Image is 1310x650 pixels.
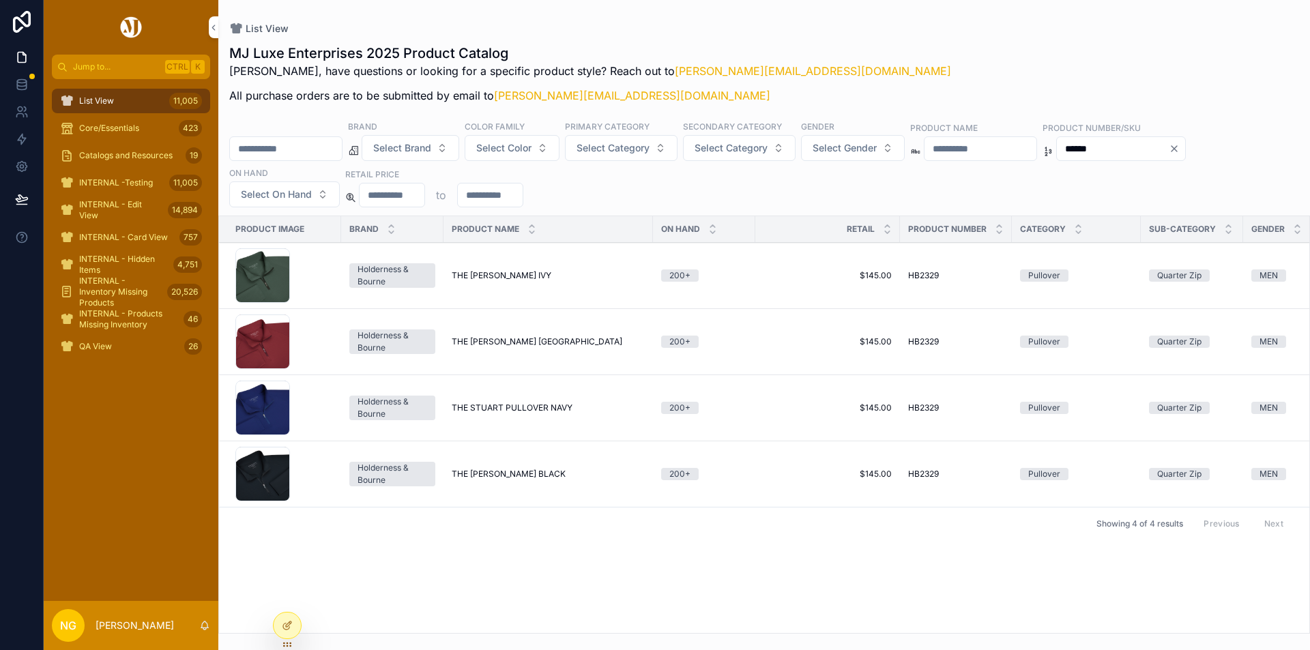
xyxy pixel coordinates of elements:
div: MEN [1260,402,1278,414]
div: scrollable content [44,79,218,376]
a: $145.00 [763,402,892,413]
p: [PERSON_NAME], have questions or looking for a specific product style? Reach out to [229,63,951,79]
button: Select Button [362,135,459,161]
span: On Hand [661,224,700,235]
label: Gender [801,120,834,132]
button: Jump to...CtrlK [52,55,210,79]
a: INTERNAL - Inventory Missing Products20,526 [52,280,210,304]
span: Select Category [577,141,650,155]
label: Retail Price [345,168,399,180]
span: Catalogs and Resources [79,150,173,161]
a: INTERNAL - Edit View14,894 [52,198,210,222]
span: Brand [349,224,379,235]
div: Quarter Zip [1157,336,1202,348]
img: App logo [118,16,144,38]
a: Catalogs and Resources19 [52,143,210,168]
a: HB2329 [908,469,1004,479]
div: 4,751 [173,256,202,273]
div: 14,894 [168,202,202,218]
a: Pullover [1020,468,1133,480]
div: 46 [184,311,202,327]
div: MEN [1260,336,1278,348]
a: $145.00 [763,469,892,479]
a: [PERSON_NAME][EMAIL_ADDRESS][DOMAIN_NAME] [494,89,770,102]
a: Holderness & Bourne [349,396,435,420]
div: Holderness & Bourne [358,263,427,288]
span: HB2329 [908,402,939,413]
span: NG [60,617,76,634]
div: Pullover [1028,402,1060,414]
span: Product Number [908,224,987,235]
span: Product Image [235,224,304,235]
a: Pullover [1020,269,1133,282]
span: List View [246,22,289,35]
a: 200+ [661,269,747,282]
p: [PERSON_NAME] [96,619,174,632]
div: Quarter Zip [1157,269,1202,282]
label: Primary Category [565,120,650,132]
p: to [436,187,446,203]
h1: MJ Luxe Enterprises 2025 Product Catalog [229,44,951,63]
span: Jump to... [73,61,160,72]
a: HB2329 [908,336,1004,347]
a: HB2329 [908,402,1004,413]
span: Select Category [695,141,768,155]
div: 11,005 [169,175,202,191]
span: Showing 4 of 4 results [1096,518,1183,529]
label: Brand [348,120,377,132]
a: 200+ [661,336,747,348]
a: $145.00 [763,336,892,347]
button: Select Button [801,135,905,161]
span: THE [PERSON_NAME] BLACK [452,469,566,479]
div: 423 [179,120,202,136]
a: 200+ [661,402,747,414]
a: INTERNAL -Testing11,005 [52,171,210,195]
a: THE [PERSON_NAME] [GEOGRAPHIC_DATA] [452,336,645,347]
span: QA View [79,341,112,352]
div: 200+ [669,402,690,414]
label: Product Name [910,121,978,134]
a: Holderness & Bourne [349,462,435,486]
div: MEN [1260,269,1278,282]
span: INTERNAL - Hidden Items [79,254,168,276]
a: Quarter Zip [1149,269,1235,282]
span: THE STUART PULLOVER NAVY [452,402,572,413]
div: 200+ [669,269,690,282]
span: Gender [1251,224,1285,235]
a: INTERNAL - Card View757 [52,225,210,250]
a: 200+ [661,468,747,480]
button: Clear [1169,143,1185,154]
span: THE [PERSON_NAME] IVY [452,270,551,281]
a: Quarter Zip [1149,402,1235,414]
div: Holderness & Bourne [358,396,427,420]
div: Pullover [1028,336,1060,348]
span: Select On Hand [241,188,312,201]
span: HB2329 [908,469,939,479]
span: THE [PERSON_NAME] [GEOGRAPHIC_DATA] [452,336,622,347]
a: QA View26 [52,334,210,359]
button: Select Button [229,181,340,207]
a: THE [PERSON_NAME] IVY [452,270,645,281]
a: THE [PERSON_NAME] BLACK [452,469,645,479]
div: 200+ [669,468,690,480]
a: Holderness & Bourne [349,329,435,354]
div: Pullover [1028,269,1060,282]
span: Category [1020,224,1066,235]
a: List View11,005 [52,89,210,113]
span: K [192,61,203,72]
a: List View [229,22,289,35]
span: INTERNAL -Testing [79,177,153,188]
span: HB2329 [908,336,939,347]
span: Core/Essentials [79,123,139,134]
div: 26 [184,338,202,355]
span: HB2329 [908,270,939,281]
a: Pullover [1020,402,1133,414]
span: Ctrl [165,60,190,74]
div: Holderness & Bourne [358,462,427,486]
span: Select Color [476,141,532,155]
div: 20,526 [167,284,202,300]
div: 757 [179,229,202,246]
